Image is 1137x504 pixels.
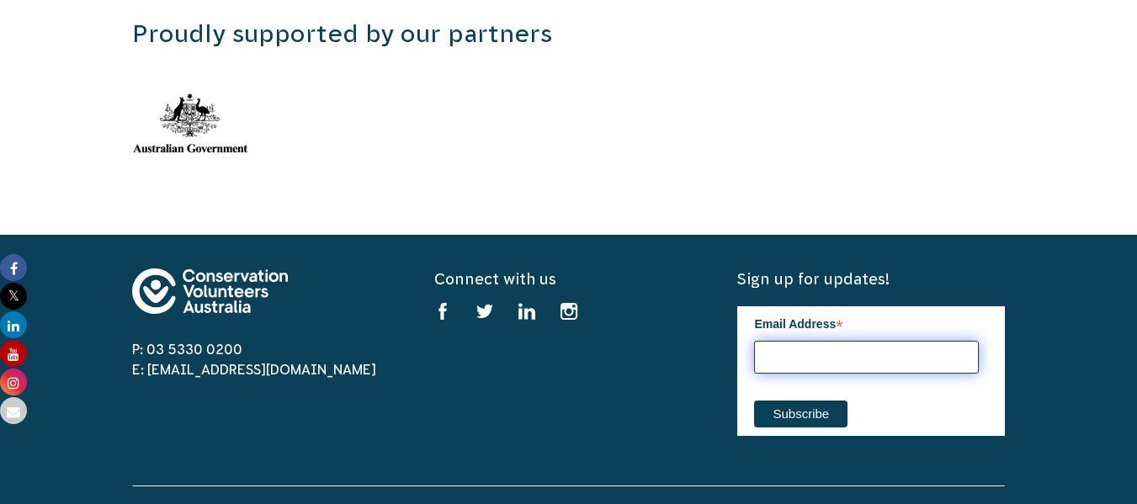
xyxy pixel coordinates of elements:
label: Email Address [754,306,979,338]
a: P: 03 5330 0200 [132,342,242,357]
h5: Connect with us [434,268,702,289]
input: Subscribe [754,401,847,427]
h5: Sign up for updates! [737,268,1005,289]
h3: Proudly supported by our partners [132,17,1006,51]
p: Keep up to date with all the conservation projects you can participate in. [19,66,1118,86]
a: E: [EMAIL_ADDRESS][DOMAIN_NAME] [132,362,376,377]
img: Australian Government [132,65,248,181]
button: Subscribe [19,96,1118,126]
span: Subscribe to our newsletter [19,20,306,45]
img: logo-footer.svg [132,268,288,314]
